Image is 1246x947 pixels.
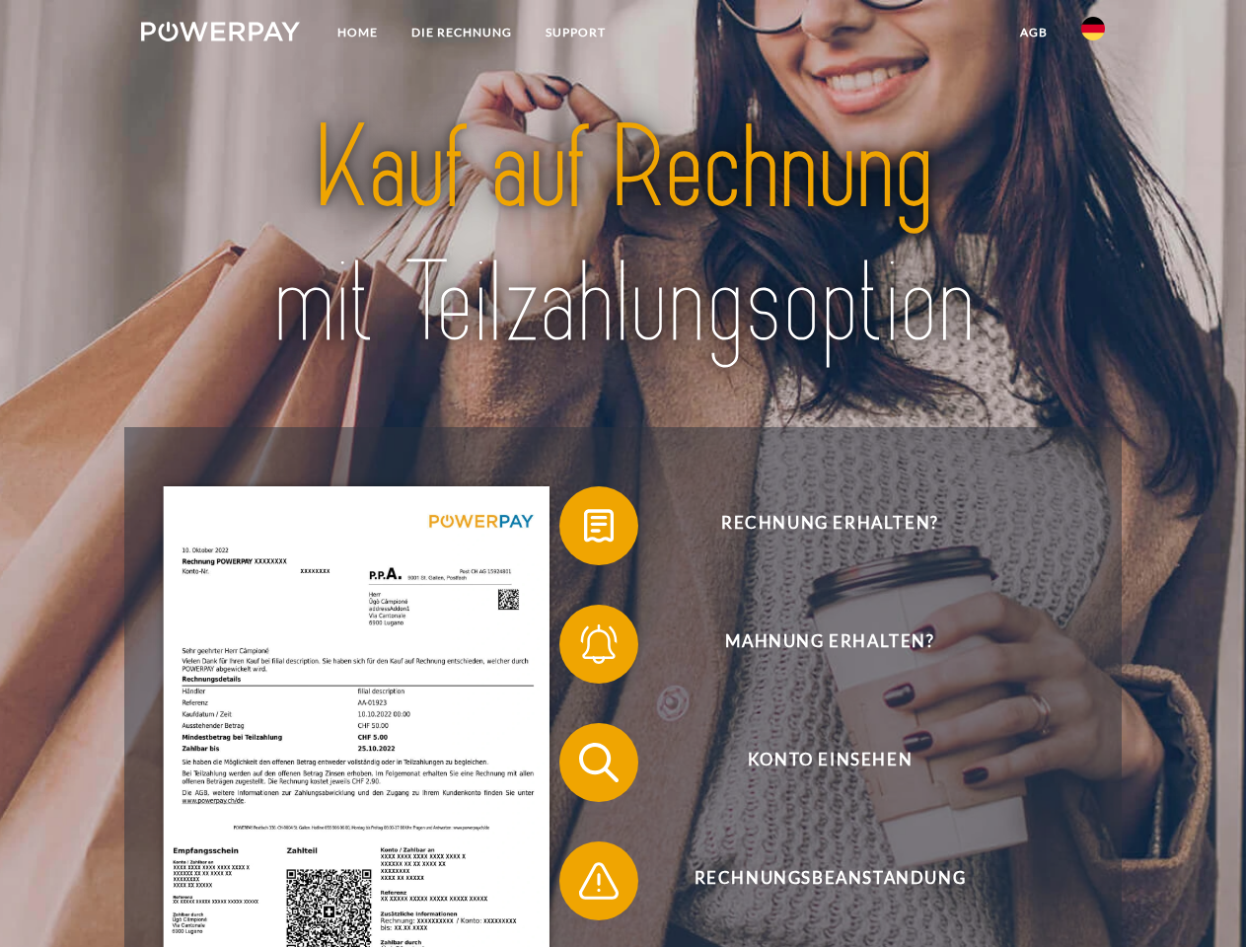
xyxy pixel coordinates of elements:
a: SUPPORT [529,15,623,50]
a: Home [321,15,395,50]
img: qb_search.svg [574,738,623,787]
img: title-powerpay_de.svg [188,95,1058,378]
img: qb_warning.svg [574,856,623,906]
img: de [1081,17,1105,40]
a: agb [1003,15,1064,50]
img: logo-powerpay-white.svg [141,22,300,41]
span: Konto einsehen [588,723,1071,802]
a: DIE RECHNUNG [395,15,529,50]
img: qb_bell.svg [574,619,623,669]
button: Rechnung erhalten? [559,486,1072,565]
button: Rechnungsbeanstandung [559,841,1072,920]
span: Rechnung erhalten? [588,486,1071,565]
button: Mahnung erhalten? [559,605,1072,684]
span: Mahnung erhalten? [588,605,1071,684]
span: Rechnungsbeanstandung [588,841,1071,920]
button: Konto einsehen [559,723,1072,802]
img: qb_bill.svg [574,501,623,550]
